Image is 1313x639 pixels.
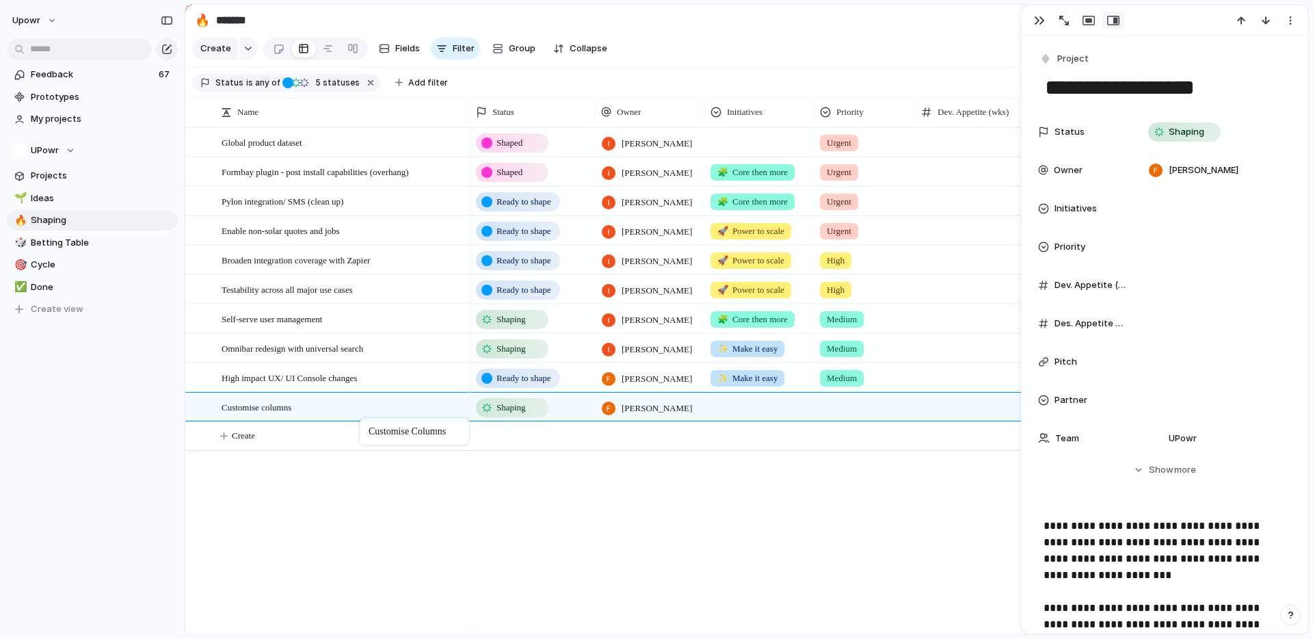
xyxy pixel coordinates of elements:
[717,313,788,326] span: Core then more
[246,77,253,89] span: is
[622,196,692,209] span: [PERSON_NAME]
[12,258,26,272] button: 🎯
[827,313,857,326] span: Medium
[496,136,522,150] span: Shaped
[7,255,178,275] div: 🎯Cycle
[431,38,480,60] button: Filter
[938,105,1009,119] span: Dev. Appetite (wks)
[7,210,178,231] a: 🔥Shaping
[1038,458,1291,482] button: Showmore
[496,371,551,385] span: Ready to shape
[369,426,460,437] div: Customise columns
[31,68,155,81] span: Feedback
[387,73,456,92] button: Add filter
[159,68,172,81] span: 67
[14,279,24,295] div: ✅
[1055,125,1085,139] span: Status
[195,11,210,29] div: 🔥
[496,342,526,356] span: Shaping
[827,224,851,238] span: Urgent
[1174,463,1196,477] span: more
[31,90,173,104] span: Prototypes
[12,281,26,294] button: ✅
[622,255,692,268] span: [PERSON_NAME]
[311,77,323,88] span: 5
[7,140,178,161] button: UPowr
[1169,432,1197,445] span: UPowr
[717,285,728,295] span: 🚀
[222,281,353,297] span: Testability across all major use cases
[622,137,692,151] span: [PERSON_NAME]
[827,283,845,297] span: High
[717,195,788,209] span: Core then more
[717,167,728,177] span: 🧩
[222,369,357,385] span: High impact UX/ UI Console changes
[622,225,692,239] span: [PERSON_NAME]
[496,224,551,238] span: Ready to shape
[6,10,64,31] button: upowr
[215,77,243,89] span: Status
[31,213,173,227] span: Shaping
[222,399,291,415] span: Customise columns
[7,188,178,209] div: 🌱Ideas
[827,254,845,268] span: High
[727,105,762,119] span: Initiatives
[31,302,83,316] span: Create view
[717,166,788,179] span: Core then more
[1057,52,1089,66] span: Project
[281,75,362,90] button: 5 statuses
[836,105,864,119] span: Priority
[1149,463,1173,477] span: Show
[548,38,613,60] button: Collapse
[717,255,728,265] span: 🚀
[486,38,542,60] button: Group
[253,77,280,89] span: any of
[31,236,173,250] span: Betting Table
[717,342,778,356] span: Make it easy
[7,277,178,298] a: ✅Done
[14,257,24,273] div: 🎯
[14,235,24,250] div: 🎲
[222,193,343,209] span: Pylon integration/ SMS (clean up)
[496,254,551,268] span: Ready to shape
[12,213,26,227] button: 🔥
[622,372,692,386] span: [PERSON_NAME]
[1055,240,1085,254] span: Priority
[717,226,728,236] span: 🚀
[827,136,851,150] span: Urgent
[827,195,851,209] span: Urgent
[622,402,692,415] span: [PERSON_NAME]
[1169,164,1238,177] span: [PERSON_NAME]
[1169,125,1204,139] span: Shaping
[222,134,302,150] span: Global product dataset
[496,195,551,209] span: Ready to shape
[31,144,59,157] span: UPowr
[1054,164,1083,177] span: Owner
[237,105,258,119] span: Name
[453,42,475,55] span: Filter
[827,342,857,356] span: Medium
[717,343,728,354] span: ✨
[222,252,370,268] span: Broaden integration coverage with Zapier
[717,196,728,207] span: 🧩
[717,283,784,297] span: Power to scale
[827,371,857,385] span: Medium
[717,371,778,385] span: Make it easy
[622,166,692,180] span: [PERSON_NAME]
[496,166,522,179] span: Shaped
[827,166,851,179] span: Urgent
[1055,317,1126,330] span: Des. Appetite (wks)
[311,77,360,89] span: statuses
[617,105,641,119] span: Owner
[7,233,178,253] a: 🎲Betting Table
[31,258,173,272] span: Cycle
[717,224,784,238] span: Power to scale
[222,340,363,356] span: Omnibar redesign with universal search
[717,314,728,324] span: 🧩
[7,109,178,129] a: My projects
[14,213,24,229] div: 🔥
[243,75,282,90] button: isany of
[222,222,340,238] span: Enable non-solar quotes and jobs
